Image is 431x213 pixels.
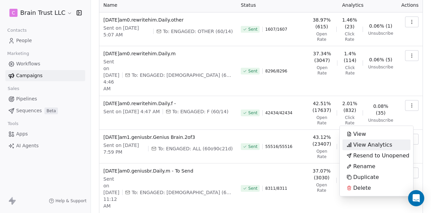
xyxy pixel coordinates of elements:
[353,152,409,160] span: Resend to Unopened
[353,173,379,181] span: Duplicate
[353,130,366,138] span: View
[353,162,375,171] span: Rename
[342,129,410,193] div: Suggestions
[353,184,371,192] span: Delete
[353,141,392,149] span: View Analytics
